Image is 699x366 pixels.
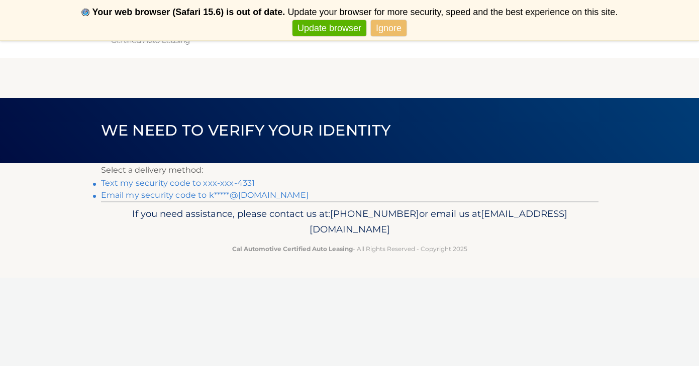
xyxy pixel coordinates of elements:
[108,243,592,254] p: - All Rights Reserved - Copyright 2025
[101,163,598,177] p: Select a delivery method:
[371,20,407,37] a: Ignore
[92,7,285,17] b: Your web browser (Safari 15.6) is out of date.
[108,206,592,238] p: If you need assistance, please contact us at: or email us at
[101,190,309,200] a: Email my security code to k*****@[DOMAIN_NAME]
[330,208,419,219] span: [PHONE_NUMBER]
[287,7,618,17] span: Update your browser for more security, speed and the best experience on this site.
[101,178,255,188] a: Text my security code to xxx-xxx-4331
[232,245,353,253] strong: Cal Automotive Certified Auto Leasing
[101,121,391,140] span: We need to verify your identity
[292,20,366,37] a: Update browser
